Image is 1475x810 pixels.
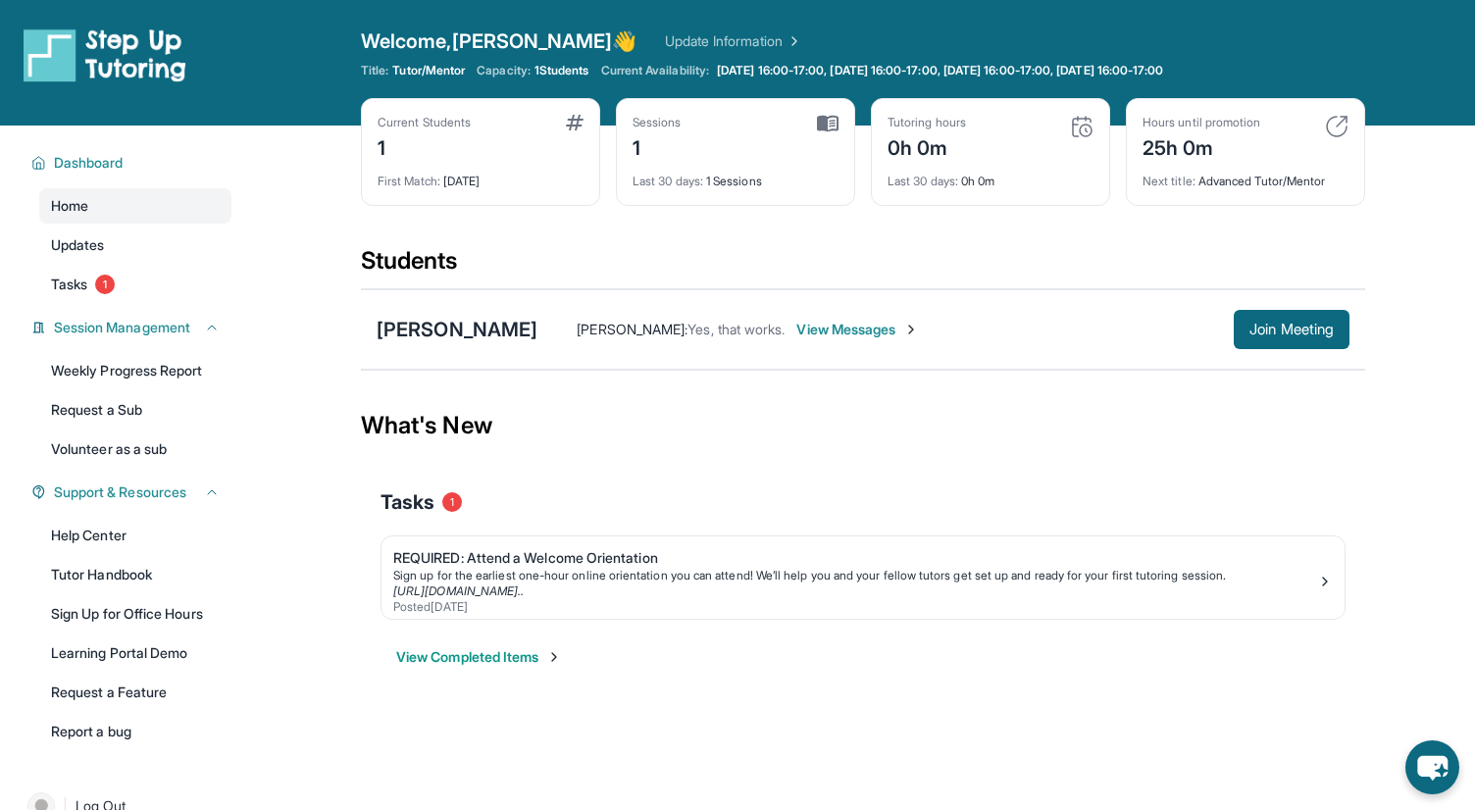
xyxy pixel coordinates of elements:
button: chat-button [1405,740,1459,794]
div: Current Students [378,115,471,130]
a: Weekly Progress Report [39,353,231,388]
img: logo [24,27,186,82]
span: Welcome, [PERSON_NAME] 👋 [361,27,637,55]
span: Tutor/Mentor [392,63,465,78]
button: Session Management [46,318,220,337]
div: [PERSON_NAME] [377,316,537,343]
div: 25h 0m [1143,130,1260,162]
a: Sign Up for Office Hours [39,596,231,632]
span: 1 [442,492,462,512]
button: Dashboard [46,153,220,173]
div: 1 [378,130,471,162]
span: Current Availability: [601,63,709,78]
span: 1 [95,275,115,294]
img: card [817,115,839,132]
button: View Completed Items [396,647,562,667]
a: REQUIRED: Attend a Welcome OrientationSign up for the earliest one-hour online orientation you ca... [381,536,1345,619]
div: 1 [633,130,682,162]
a: Help Center [39,518,231,553]
img: card [566,115,584,130]
div: Advanced Tutor/Mentor [1143,162,1348,189]
a: Home [39,188,231,224]
div: REQUIRED: Attend a Welcome Orientation [393,548,1317,568]
a: Update Information [665,31,802,51]
span: Last 30 days : [633,174,703,188]
span: Capacity: [477,63,531,78]
div: [DATE] [378,162,584,189]
a: Volunteer as a sub [39,431,231,467]
button: Join Meeting [1234,310,1349,349]
div: 0h 0m [888,130,966,162]
a: Tasks1 [39,267,231,302]
span: Join Meeting [1249,324,1334,335]
div: Students [361,245,1365,288]
span: [PERSON_NAME] : [577,321,687,337]
div: What's New [361,382,1365,469]
a: [URL][DOMAIN_NAME].. [393,583,524,598]
a: Request a Sub [39,392,231,428]
div: Sessions [633,115,682,130]
span: Last 30 days : [888,174,958,188]
a: [DATE] 16:00-17:00, [DATE] 16:00-17:00, [DATE] 16:00-17:00, [DATE] 16:00-17:00 [713,63,1167,78]
span: Tasks [51,275,87,294]
div: Posted [DATE] [393,599,1317,615]
span: Session Management [54,318,190,337]
img: card [1070,115,1094,138]
a: Request a Feature [39,675,231,710]
span: Title: [361,63,388,78]
span: View Messages [796,320,919,339]
span: Support & Resources [54,482,186,502]
div: Hours until promotion [1143,115,1260,130]
img: Chevron-Right [903,322,919,337]
span: [DATE] 16:00-17:00, [DATE] 16:00-17:00, [DATE] 16:00-17:00, [DATE] 16:00-17:00 [717,63,1163,78]
a: Tutor Handbook [39,557,231,592]
div: Sign up for the earliest one-hour online orientation you can attend! We’ll help you and your fell... [393,568,1317,583]
span: Updates [51,235,105,255]
img: card [1325,115,1348,138]
span: Dashboard [54,153,124,173]
div: 0h 0m [888,162,1094,189]
span: 1 Students [534,63,589,78]
a: Updates [39,228,231,263]
div: Tutoring hours [888,115,966,130]
button: Support & Resources [46,482,220,502]
span: First Match : [378,174,440,188]
img: Chevron Right [783,31,802,51]
a: Report a bug [39,714,231,749]
span: Yes, that works. [687,321,785,337]
span: Tasks [381,488,434,516]
a: Learning Portal Demo [39,635,231,671]
span: Next title : [1143,174,1195,188]
div: 1 Sessions [633,162,839,189]
span: Home [51,196,88,216]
